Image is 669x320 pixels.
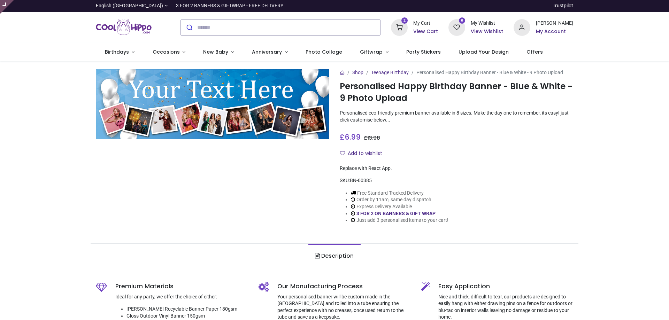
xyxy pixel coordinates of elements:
[96,69,329,139] img: Personalised Happy Birthday Banner - Blue & White - 9 Photo Upload
[526,48,543,55] span: Offers
[126,306,248,313] li: [PERSON_NAME] Recyclable Banner Paper 180gsm
[448,24,465,30] a: 0
[471,20,503,27] div: My Wishlist
[96,2,168,9] a: English ([GEOGRAPHIC_DATA])
[391,24,408,30] a: 2
[176,2,283,9] div: 3 FOR 2 BANNERS & GIFTWRAP - FREE DELIVERY
[153,48,180,55] span: Occasions
[340,148,388,159] button: Add to wishlistAdd to wishlist
[203,48,228,55] span: New Baby
[345,132,361,142] span: 6.99
[536,28,573,35] a: My Account
[277,282,411,291] h5: Our Manufacturing Process
[351,196,448,203] li: Order by 11am, same day dispatch
[352,70,363,75] a: Shop
[459,17,466,24] sup: 0
[360,48,383,55] span: Giftwrap
[413,28,438,35] a: View Cart
[181,20,197,35] button: Submit
[406,48,441,55] span: Party Stickers
[105,48,129,55] span: Birthdays
[96,18,152,37] img: Cool Hippo
[96,43,144,61] a: Birthdays
[364,134,380,141] span: £
[553,2,573,9] a: Trustpilot
[351,217,448,224] li: Just add 3 personalised items to your cart!
[471,28,503,35] a: View Wishlist
[252,48,282,55] span: Anniversary
[351,203,448,210] li: Express Delivery Available
[144,43,194,61] a: Occasions
[367,134,380,141] span: 13.98
[115,294,248,301] p: Ideal for any party, we offer the choice of either:
[340,132,361,142] span: £
[115,282,248,291] h5: Premium Materials
[308,244,360,268] a: Description
[96,18,152,37] a: Logo of Cool Hippo
[126,313,248,320] li: Gloss Outdoor Vinyl Banner 150gsm
[340,110,573,123] p: Personalised eco-friendly premium banner available in 8 sizes. Make the day one to remember, its ...
[351,43,397,61] a: Giftwrap
[340,177,573,184] div: SKU:
[536,20,573,27] div: [PERSON_NAME]
[306,48,342,55] span: Photo Collage
[340,80,573,104] h1: Personalised Happy Birthday Banner - Blue & White - 9 Photo Upload
[413,20,438,27] div: My Cart
[350,178,372,183] span: BN-00385
[401,17,408,24] sup: 2
[340,165,573,172] div: Replace with React App.
[459,48,509,55] span: Upload Your Design
[416,70,563,75] span: Personalised Happy Birthday Banner - Blue & White - 9 Photo Upload
[194,43,243,61] a: New Baby
[438,282,573,291] h5: Easy Application
[351,190,448,197] li: Free Standard Tracked Delivery
[243,43,297,61] a: Anniversary
[356,211,436,216] a: 3 FOR 2 ON BANNERS & GIFT WRAP
[371,70,409,75] a: Teenage Birthday
[340,151,345,156] i: Add to wishlist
